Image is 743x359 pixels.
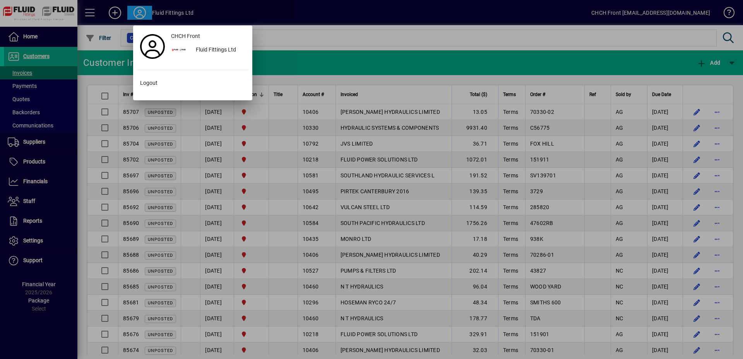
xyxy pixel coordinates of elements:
[168,43,248,57] button: Fluid Fittings Ltd
[168,29,248,43] a: CHCH Front
[137,40,168,53] a: Profile
[140,79,158,87] span: Logout
[171,32,200,40] span: CHCH Front
[137,76,248,90] button: Logout
[190,43,248,57] div: Fluid Fittings Ltd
